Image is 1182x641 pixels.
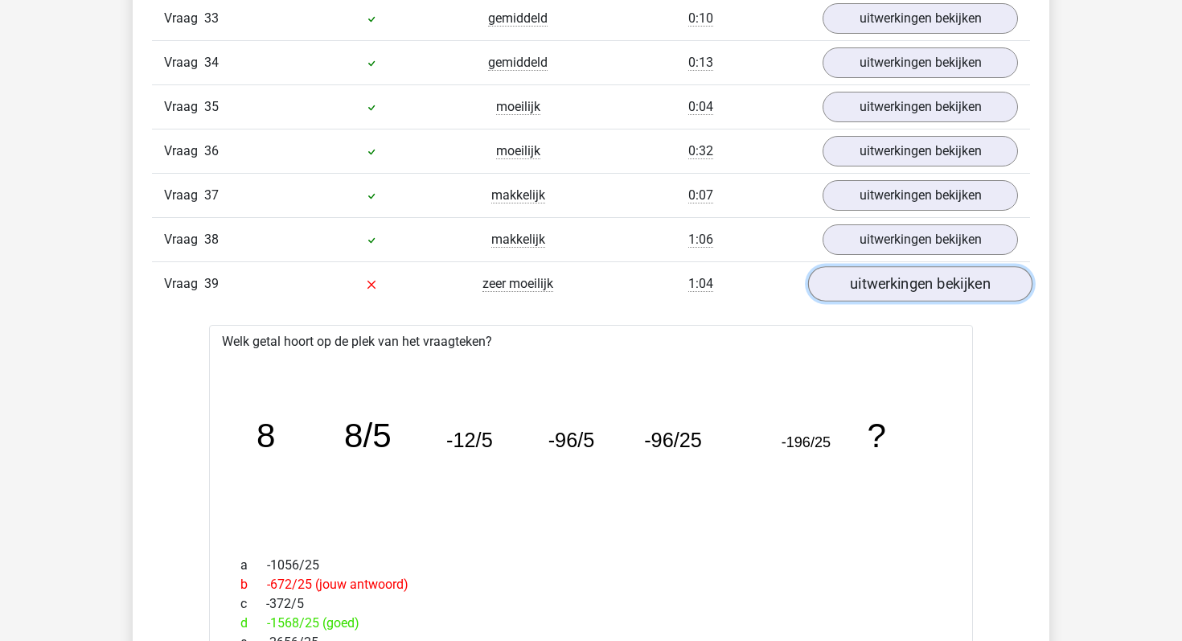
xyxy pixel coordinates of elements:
[496,143,540,159] span: moeilijk
[488,10,548,27] span: gemiddeld
[164,97,204,117] span: Vraag
[867,417,885,454] tspan: ?
[204,187,219,203] span: 37
[164,186,204,205] span: Vraag
[782,434,831,450] tspan: -196/25
[688,232,713,248] span: 1:06
[491,187,545,203] span: makkelijk
[491,232,545,248] span: makkelijk
[548,429,595,451] tspan: -96/5
[240,556,267,575] span: a
[688,10,713,27] span: 0:10
[488,55,548,71] span: gemiddeld
[228,614,954,633] div: -1568/25 (goed)
[228,575,954,594] div: -672/25 (jouw antwoord)
[240,575,267,594] span: b
[823,224,1018,255] a: uitwerkingen bekijken
[240,594,266,614] span: c
[688,187,713,203] span: 0:07
[496,99,540,115] span: moeilijk
[644,429,702,451] tspan: -96/25
[688,276,713,292] span: 1:04
[164,142,204,161] span: Vraag
[823,92,1018,122] a: uitwerkingen bekijken
[204,232,219,247] span: 38
[823,3,1018,34] a: uitwerkingen bekijken
[204,143,219,158] span: 36
[204,276,219,291] span: 39
[164,53,204,72] span: Vraag
[344,417,392,454] tspan: 8/5
[164,230,204,249] span: Vraag
[228,594,954,614] div: -372/5
[688,55,713,71] span: 0:13
[204,99,219,114] span: 35
[204,55,219,70] span: 34
[164,9,204,28] span: Vraag
[204,10,219,26] span: 33
[228,556,954,575] div: -1056/25
[823,47,1018,78] a: uitwerkingen bekijken
[688,143,713,159] span: 0:32
[823,136,1018,166] a: uitwerkingen bekijken
[482,276,553,292] span: zeer moeilijk
[808,266,1032,302] a: uitwerkingen bekijken
[240,614,267,633] span: d
[446,429,493,451] tspan: -12/5
[164,274,204,294] span: Vraag
[823,180,1018,211] a: uitwerkingen bekijken
[688,99,713,115] span: 0:04
[257,417,275,454] tspan: 8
